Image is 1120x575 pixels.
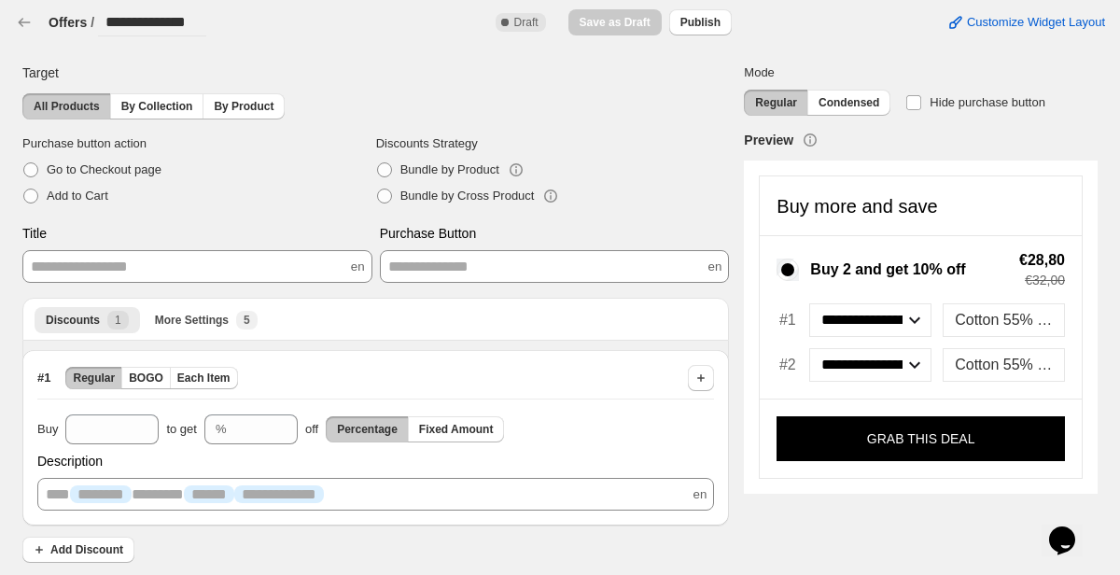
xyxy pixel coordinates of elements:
[514,15,539,30] span: Draft
[1002,253,1065,287] div: Total savings
[129,371,163,386] span: BOGO
[37,369,50,387] span: # 1
[22,63,59,82] span: Target
[34,99,100,114] span: All Products
[744,63,1098,82] span: Mode
[930,95,1045,109] span: Hide purchase button
[110,93,204,119] button: By Collection
[47,189,108,203] span: Add to Cart
[1019,253,1065,268] span: €28,80
[214,99,273,114] span: By Product
[121,367,171,389] button: BOGO
[37,420,58,439] span: Buy
[203,93,285,119] button: By Product
[810,260,965,278] span: Buy 2 and get 10% off
[91,13,94,32] h3: /
[408,416,505,442] button: Fixed Amount
[337,422,398,437] span: Percentage
[177,371,231,386] span: Each Item
[777,311,798,330] span: #1
[777,416,1065,461] button: GRAB THIS DEAL
[121,99,193,114] span: By Collection
[819,95,879,110] span: Condensed
[744,131,793,149] h3: Preview
[400,189,535,203] span: Bundle by Cross Product
[22,134,376,153] span: Purchase button action
[22,537,134,563] button: Add Discount
[935,9,1116,35] button: Customize Widget Layout
[326,416,409,442] button: Percentage
[955,311,1053,330] span: Cotton 55% Silk 45%
[1019,273,1065,287] span: €32,00
[50,542,123,557] span: Add Discount
[967,15,1105,30] span: Customize Widget Layout
[170,367,238,389] button: Each Item
[49,13,87,32] button: Offers
[419,422,494,437] span: Fixed Amount
[305,420,318,439] span: off
[22,93,111,119] button: All Products
[65,367,122,389] button: Regular
[1042,500,1101,556] iframe: chat widget
[807,90,890,116] button: Condensed
[155,313,229,328] span: More Settings
[216,420,227,439] div: %
[46,313,100,328] span: Discounts
[166,420,197,439] span: to get
[669,9,732,35] button: Publish
[680,15,721,30] span: Publish
[73,371,115,386] span: Regular
[244,313,250,328] span: 5
[777,259,799,281] input: Buy 2 and get 10% off
[47,162,161,176] span: Go to Checkout page
[744,90,808,116] button: Regular
[400,162,499,176] span: Bundle by Product
[777,197,937,216] h4: Buy more and save
[376,134,730,153] span: Discounts Strategy
[755,95,797,110] span: Regular
[955,356,1053,374] span: Cotton 55% Silk 45%
[777,356,798,374] span: #2
[115,313,121,328] span: 1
